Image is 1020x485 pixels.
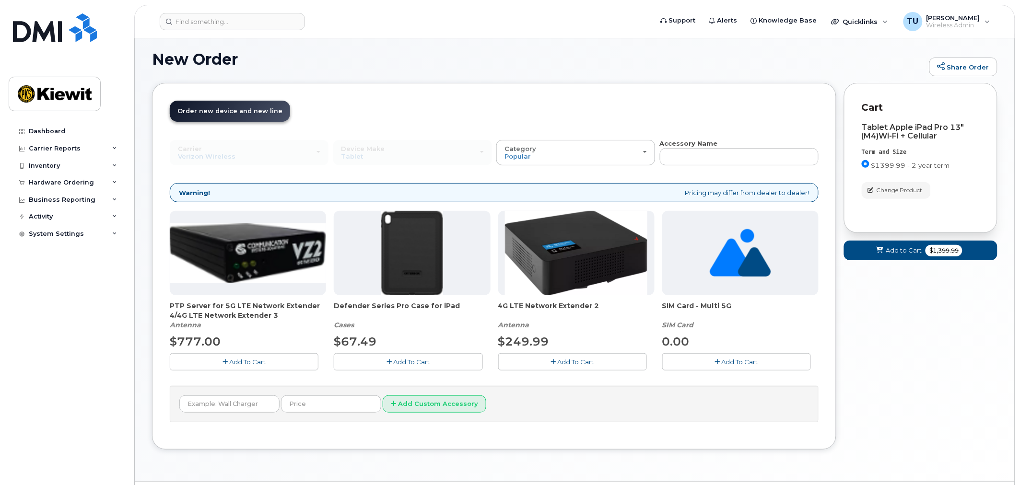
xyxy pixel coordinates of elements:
span: SIM Card - Multi 5G [662,301,819,320]
div: Tablet Apple iPad Pro 13" (M4)Wi-Fi + Cellular [862,123,980,140]
span: Order new device and new line [177,107,282,115]
strong: Warning! [179,188,210,197]
button: Add To Cart [170,353,318,370]
span: 0.00 [662,335,690,348]
span: $1399.99 - 2 year term [871,162,950,169]
button: Add Custom Accessory [383,395,486,413]
button: Category Popular [496,140,655,165]
span: Change Product [877,186,923,195]
span: Add to Cart [886,246,922,255]
span: Defender Series Pro Case for iPad [334,301,490,320]
span: Add To Cart [393,358,430,366]
span: PTP Server for 5G LTE Network Extender 4/4G LTE Network Extender 3 [170,301,326,320]
p: Cart [862,101,980,115]
div: PTP Server for 5G LTE Network Extender 4/4G LTE Network Extender 3 [170,301,326,330]
span: $67.49 [334,335,376,348]
span: Add To Cart [722,358,758,366]
div: 4G LTE Network Extender 2 [498,301,655,330]
span: $1,399.99 [926,245,962,256]
span: 4G LTE Network Extender 2 [498,301,655,320]
img: defenderipad10thgen.png [381,211,443,295]
div: Term and Size [862,148,980,156]
button: Add to Cart $1,399.99 [844,241,997,260]
span: Add To Cart [558,358,594,366]
div: Pricing may differ from dealer to dealer! [170,183,819,203]
em: Antenna [498,321,529,329]
span: $249.99 [498,335,549,348]
img: no_image_found-2caef05468ed5679b831cfe6fc140e25e0c280774317ffc20a367ab7fd17291e.png [710,211,771,295]
em: Cases [334,321,354,329]
button: Add To Cart [498,353,647,370]
img: 4glte_extender.png [505,211,648,295]
button: Add To Cart [334,353,482,370]
span: $777.00 [170,335,221,348]
em: Antenna [170,321,201,329]
button: Add To Cart [662,353,811,370]
h1: New Order [152,51,925,68]
img: Casa_Sysem.png [170,223,326,283]
strong: Accessory Name [660,139,718,147]
button: Change Product [862,182,931,199]
input: $1399.99 - 2 year term [862,160,869,168]
input: Example: Wall Charger [179,395,280,413]
input: Price [281,395,381,413]
span: Add To Cart [229,358,266,366]
span: Popular [504,152,531,160]
div: Defender Series Pro Case for iPad [334,301,490,330]
span: Category [504,145,536,152]
a: Share Order [929,58,997,77]
div: SIM Card - Multi 5G [662,301,819,330]
iframe: Messenger Launcher [978,443,1013,478]
em: SIM Card [662,321,694,329]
